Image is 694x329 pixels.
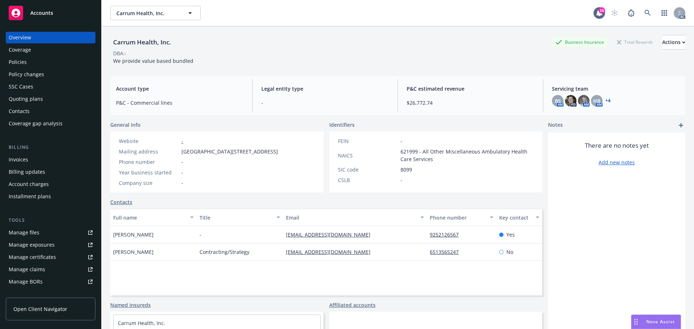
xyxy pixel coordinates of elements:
span: Legal entity type [261,85,389,92]
div: Invoices [9,154,28,165]
span: Yes [506,231,515,238]
span: P&C - Commercial lines [116,99,244,107]
div: Company size [119,179,179,187]
button: Carrum Health, Inc. [110,6,201,20]
a: Account charges [6,178,95,190]
div: Manage exposures [9,239,55,251]
span: - [181,179,183,187]
span: - [181,169,183,176]
div: Contacts [9,105,30,117]
a: Installment plans [6,191,95,202]
span: Account type [116,85,244,92]
div: Title [200,214,272,221]
div: Coverage [9,44,31,56]
span: $26,772.74 [407,99,534,107]
div: Mailing address [119,148,179,155]
a: Manage claims [6,264,95,275]
div: Phone number [430,214,485,221]
div: FEIN [338,137,398,145]
div: Manage certificates [9,251,56,263]
div: Manage claims [9,264,45,275]
div: Drag to move [631,315,641,329]
div: Coverage gap analysis [9,118,63,129]
a: [EMAIL_ADDRESS][DOMAIN_NAME] [286,248,376,255]
span: Identifiers [329,121,355,129]
div: Account charges [9,178,49,190]
span: No [506,248,513,256]
div: Quoting plans [9,93,43,105]
a: 9252126567 [430,231,464,238]
a: [EMAIL_ADDRESS][DOMAIN_NAME] [286,231,376,238]
span: There are no notes yet [585,141,649,150]
a: 6513565247 [430,248,464,255]
div: SSC Cases [9,81,33,92]
span: - [400,137,402,145]
a: Overview [6,32,95,43]
a: Manage files [6,227,95,238]
span: We provide value based bundled [113,57,193,64]
span: Servicing team [552,85,680,92]
a: SSC Cases [6,81,95,92]
div: Phone number [119,158,179,166]
span: BS [555,97,561,105]
div: 16 [599,7,605,14]
a: Search [641,6,655,20]
a: add [677,121,685,130]
div: Carrum Health, Inc. [110,38,174,47]
span: 621999 - All Other Miscellaneous Ambulatory Health Care Services [400,148,534,163]
span: - [400,176,402,184]
a: Affiliated accounts [329,301,376,309]
span: Open Client Navigator [13,305,67,313]
a: Contacts [6,105,95,117]
div: Actions [662,35,685,49]
div: Manage BORs [9,276,43,287]
div: Installment plans [9,191,51,202]
button: Title [197,209,283,226]
a: +4 [605,99,611,103]
span: [GEOGRAPHIC_DATA][STREET_ADDRESS] [181,148,278,155]
div: Business Insurance [552,38,608,47]
button: Nova Assist [631,315,681,329]
span: Accounts [30,10,53,16]
div: Year business started [119,169,179,176]
a: Manage certificates [6,251,95,263]
a: Report a Bug [624,6,638,20]
div: CSLB [338,176,398,184]
div: Full name [113,214,186,221]
span: - [200,231,201,238]
div: NAICS [338,152,398,159]
a: Quoting plans [6,93,95,105]
div: Overview [9,32,31,43]
button: Email [283,209,427,226]
span: General info [110,121,141,129]
span: - [181,158,183,166]
span: 8099 [400,166,412,173]
span: Notes [548,121,563,130]
a: Named insureds [110,301,151,309]
div: Manage files [9,227,39,238]
img: photo [578,95,590,107]
a: Accounts [6,3,95,23]
span: - [261,99,389,107]
a: - [181,138,183,144]
span: P&C estimated revenue [407,85,534,92]
a: Billing updates [6,166,95,178]
span: Contracting/Strategy [200,248,249,256]
span: [PERSON_NAME] [113,248,154,256]
span: Carrum Health, Inc. [116,9,179,17]
a: Carrum Health, Inc. [118,320,165,326]
a: Coverage gap analysis [6,118,95,129]
a: Manage exposures [6,239,95,251]
div: Summary of insurance [9,288,64,300]
a: Policies [6,56,95,68]
a: Switch app [657,6,672,20]
div: Policy changes [9,69,44,80]
button: Key contact [496,209,542,226]
div: Key contact [499,214,531,221]
img: photo [565,95,577,107]
div: SIC code [338,166,398,173]
a: Policy changes [6,69,95,80]
div: Policies [9,56,27,68]
button: Full name [110,209,197,226]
